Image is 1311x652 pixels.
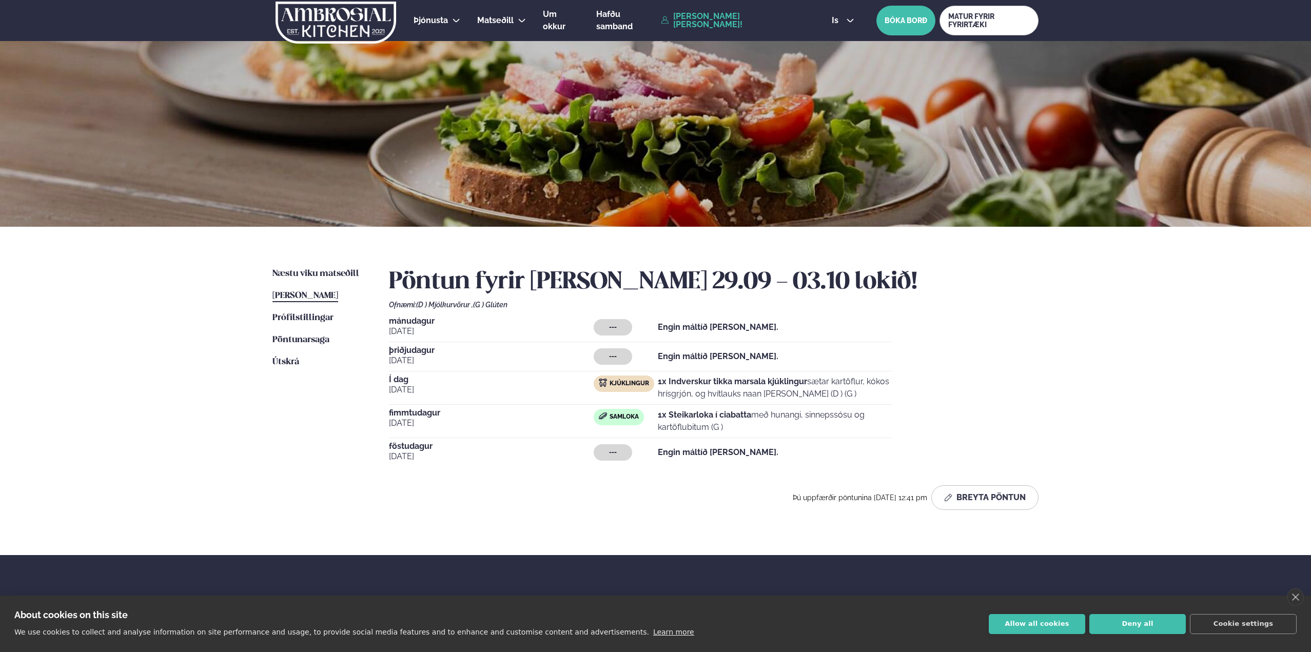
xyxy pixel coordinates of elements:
[543,9,565,31] span: Um okkur
[1089,614,1186,634] button: Deny all
[793,493,927,502] span: Þú uppfærðir pöntunina [DATE] 12:41 pm
[658,322,778,332] strong: Engin máltíð [PERSON_NAME].
[832,16,842,25] span: is
[609,352,617,361] span: ---
[389,354,594,367] span: [DATE]
[876,6,935,35] button: BÓKA BORÐ
[414,15,448,25] span: Þjónusta
[272,334,329,346] a: Pöntunarsaga
[272,268,359,280] a: Næstu viku matseðill
[272,313,334,322] span: Prófílstillingar
[989,614,1085,634] button: Allow all cookies
[1287,588,1304,606] a: close
[661,12,808,29] a: [PERSON_NAME] [PERSON_NAME]!
[275,2,397,44] img: logo
[658,447,778,457] strong: Engin máltíð [PERSON_NAME].
[272,312,334,324] a: Prófílstillingar
[824,16,862,25] button: is
[658,376,892,400] p: sætar kartöflur, kókos hrísgrjón, og hvítlauks naan [PERSON_NAME] (D ) (G )
[389,376,594,384] span: Í dag
[389,268,1039,297] h2: Pöntun fyrir [PERSON_NAME] 29.09 - 03.10 lokið!
[389,384,594,396] span: [DATE]
[272,356,299,368] a: Útskrá
[610,380,649,388] span: Kjúklingur
[599,379,607,387] img: chicken.svg
[599,412,607,420] img: sandwich-new-16px.svg
[272,290,338,302] a: [PERSON_NAME]
[596,9,633,31] span: Hafðu samband
[14,628,649,636] p: We use cookies to collect and analyse information on site performance and usage, to provide socia...
[477,14,514,27] a: Matseðill
[477,15,514,25] span: Matseðill
[416,301,473,309] span: (D ) Mjólkurvörur ,
[658,410,751,420] strong: 1x Steikarloka í ciabatta
[389,442,594,450] span: föstudagur
[389,346,594,354] span: þriðjudagur
[272,335,329,344] span: Pöntunarsaga
[1190,614,1297,634] button: Cookie settings
[931,485,1039,510] button: Breyta Pöntun
[610,413,639,421] span: Samloka
[658,377,807,386] strong: 1x Indverskur tikka marsala kjúklingur
[609,448,617,457] span: ---
[473,301,507,309] span: (G ) Glúten
[609,323,617,331] span: ---
[389,450,594,463] span: [DATE]
[653,628,694,636] a: Learn more
[389,317,594,325] span: mánudagur
[658,409,892,433] p: með hunangi, sinnepssósu og kartöflubitum (G )
[658,351,778,361] strong: Engin máltíð [PERSON_NAME].
[272,358,299,366] span: Útskrá
[389,409,594,417] span: fimmtudagur
[414,14,448,27] a: Þjónusta
[272,269,359,278] span: Næstu viku matseðill
[940,6,1039,35] a: MATUR FYRIR FYRIRTÆKI
[389,325,594,338] span: [DATE]
[596,8,656,33] a: Hafðu samband
[389,301,1039,309] div: Ofnæmi:
[543,8,579,33] a: Um okkur
[272,291,338,300] span: [PERSON_NAME]
[14,609,128,620] strong: About cookies on this site
[389,417,594,429] span: [DATE]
